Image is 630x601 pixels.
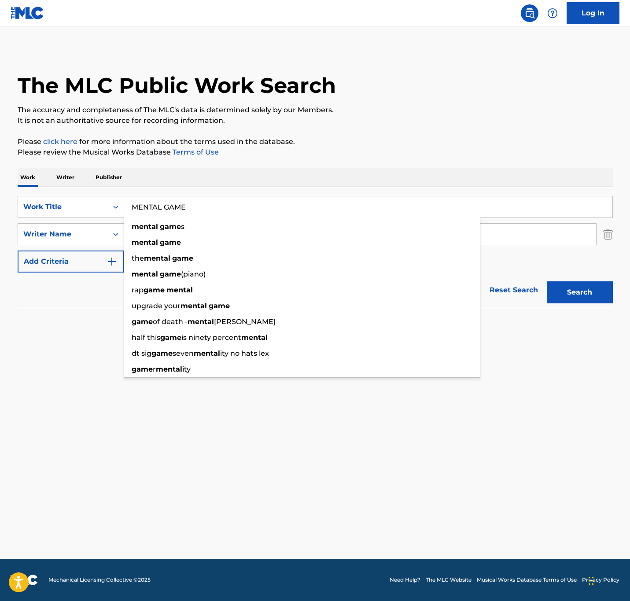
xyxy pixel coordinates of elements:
p: Please for more information about the terms used in the database. [18,136,613,147]
strong: mental [194,349,220,358]
p: Writer [54,168,77,187]
p: The accuracy and completeness of The MLC's data is determined solely by our Members. [18,105,613,115]
h1: The MLC Public Work Search [18,72,336,99]
div: Drag [589,568,594,594]
a: Need Help? [390,576,420,584]
p: Work [18,168,38,187]
strong: game [160,238,181,247]
strong: game [144,286,165,294]
span: Mechanical Licensing Collective © 2025 [48,576,151,584]
div: Help [544,4,561,22]
a: Terms of Use [171,148,219,156]
span: dt sig [132,349,151,358]
div: Work Title [23,202,103,212]
strong: mental [144,254,170,262]
strong: mental [132,238,158,247]
strong: mental [188,317,214,326]
strong: game [209,302,230,310]
strong: game [132,365,153,373]
span: ity [182,365,191,373]
a: Public Search [521,4,538,22]
a: The MLC Website [426,576,472,584]
a: Privacy Policy [582,576,619,584]
span: half this [132,333,160,342]
a: Log In [567,2,619,24]
strong: game [160,333,181,342]
span: s [181,222,184,231]
strong: mental [132,270,158,278]
a: Reset Search [485,280,542,300]
a: click here [43,137,77,146]
span: is ninety percent [181,333,241,342]
p: Publisher [93,168,125,187]
strong: game [160,270,181,278]
button: Add Criteria [18,251,124,273]
img: Delete Criterion [603,223,613,245]
strong: mental [132,222,158,231]
span: r [153,365,156,373]
span: the [132,254,144,262]
form: Search Form [18,196,613,308]
p: It is not an authoritative source for recording information. [18,115,613,126]
img: logo [11,575,38,585]
img: help [547,8,558,18]
span: rap [132,286,144,294]
strong: mental [156,365,182,373]
button: Search [547,281,613,303]
strong: game [160,222,181,231]
strong: mental [166,286,193,294]
span: (piano) [181,270,206,278]
span: upgrade your [132,302,181,310]
div: Writer Name [23,229,103,240]
strong: mental [181,302,207,310]
strong: game [132,317,153,326]
span: of death - [153,317,188,326]
strong: game [151,349,173,358]
a: Musical Works Database Terms of Use [477,576,577,584]
span: seven [173,349,194,358]
img: MLC Logo [11,7,44,19]
span: [PERSON_NAME] [214,317,276,326]
img: 9d2ae6d4665cec9f34b9.svg [107,256,117,267]
p: Please review the Musical Works Database [18,147,613,158]
span: ity no hats lex [220,349,269,358]
strong: mental [241,333,268,342]
img: search [524,8,535,18]
strong: game [172,254,193,262]
iframe: Chat Widget [586,559,630,601]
